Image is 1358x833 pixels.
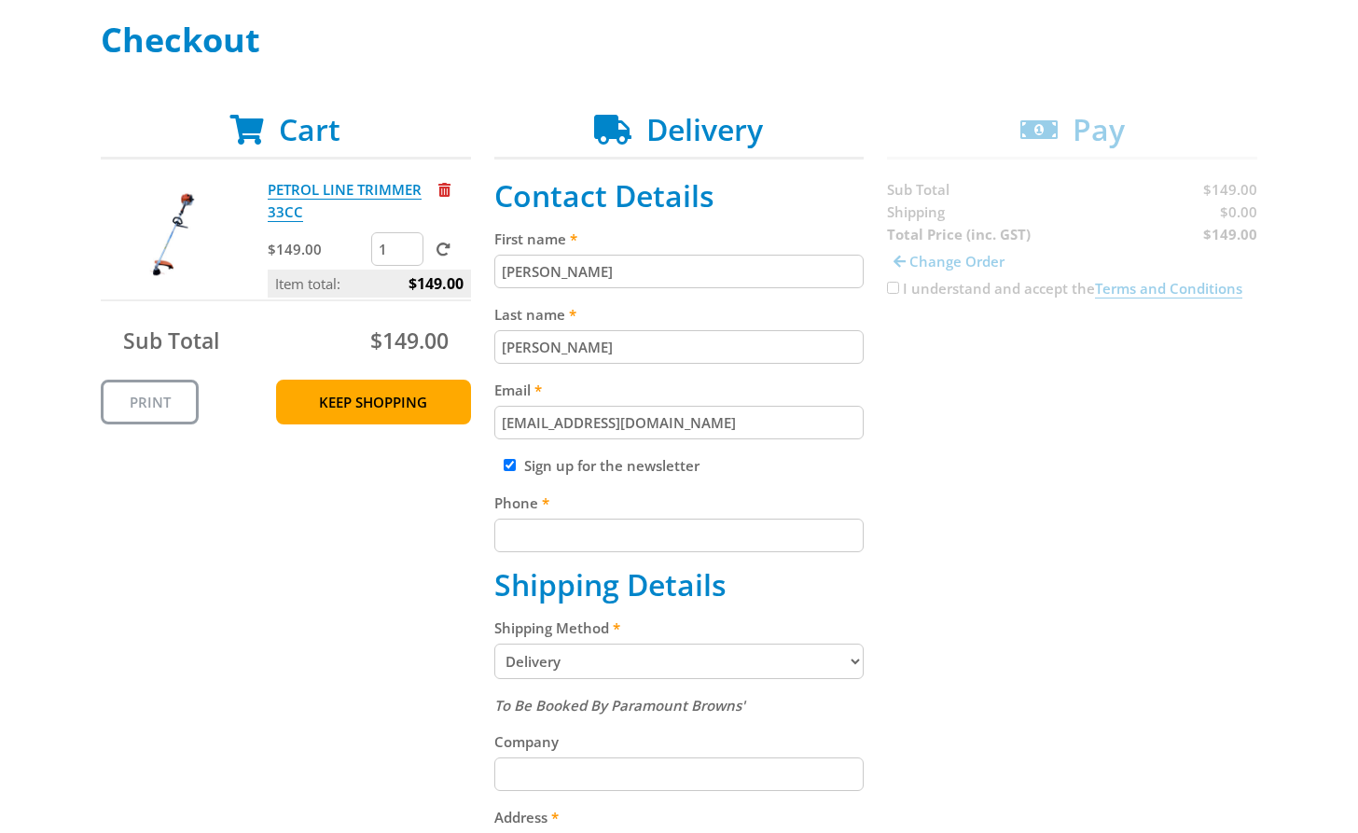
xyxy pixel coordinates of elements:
[101,380,199,424] a: Print
[409,270,464,298] span: $149.00
[494,228,865,250] label: First name
[646,109,763,149] span: Delivery
[494,806,865,828] label: Address
[494,519,865,552] input: Please enter your telephone number.
[101,21,1257,59] h1: Checkout
[494,617,865,639] label: Shipping Method
[494,406,865,439] input: Please enter your email address.
[370,326,449,355] span: $149.00
[268,238,367,260] p: $149.00
[524,456,700,475] label: Sign up for the newsletter
[279,109,340,149] span: Cart
[268,270,471,298] p: Item total:
[494,379,865,401] label: Email
[276,380,471,424] a: Keep Shopping
[494,696,745,715] em: To Be Booked By Paramount Browns'
[494,492,865,514] label: Phone
[494,730,865,753] label: Company
[118,178,230,290] img: PETROL LINE TRIMMER 33CC
[494,178,865,214] h2: Contact Details
[123,326,219,355] span: Sub Total
[438,180,450,199] a: Remove from cart
[494,567,865,603] h2: Shipping Details
[494,303,865,326] label: Last name
[494,330,865,364] input: Please enter your last name.
[494,255,865,288] input: Please enter your first name.
[494,644,865,679] select: Please select a shipping method.
[268,180,422,222] a: PETROL LINE TRIMMER 33CC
